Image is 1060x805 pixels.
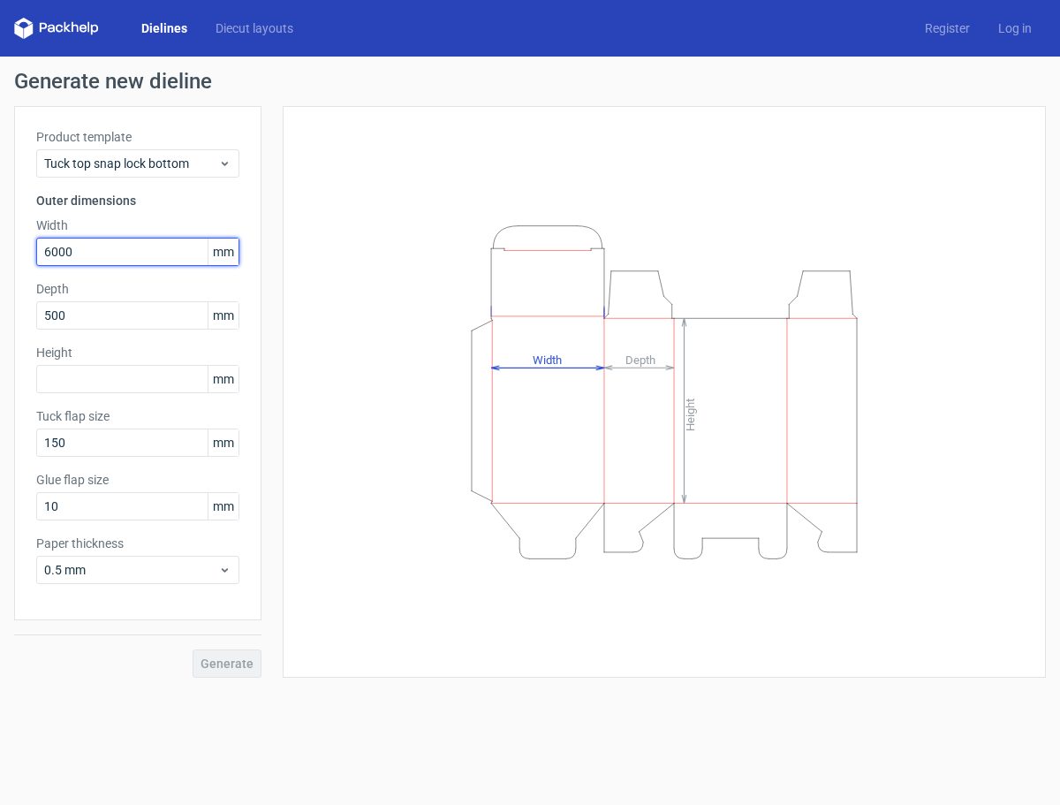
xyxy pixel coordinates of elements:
tspan: Height [684,398,697,430]
tspan: Depth [625,353,655,366]
span: mm [208,239,238,265]
h3: Outer dimensions [36,192,239,209]
h1: Generate new dieline [14,71,1046,92]
span: mm [208,429,238,456]
tspan: Width [533,353,562,366]
label: Paper thickness [36,535,239,552]
span: mm [208,493,238,520]
a: Diecut layouts [201,19,307,37]
a: Register [911,19,984,37]
label: Depth [36,280,239,298]
a: Dielines [127,19,201,37]
label: Width [36,216,239,234]
label: Product template [36,128,239,146]
span: Tuck top snap lock bottom [44,155,218,172]
span: mm [208,302,238,329]
span: 0.5 mm [44,561,218,579]
a: Log in [984,19,1046,37]
label: Glue flap size [36,471,239,489]
span: mm [208,366,238,392]
label: Height [36,344,239,361]
label: Tuck flap size [36,407,239,425]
